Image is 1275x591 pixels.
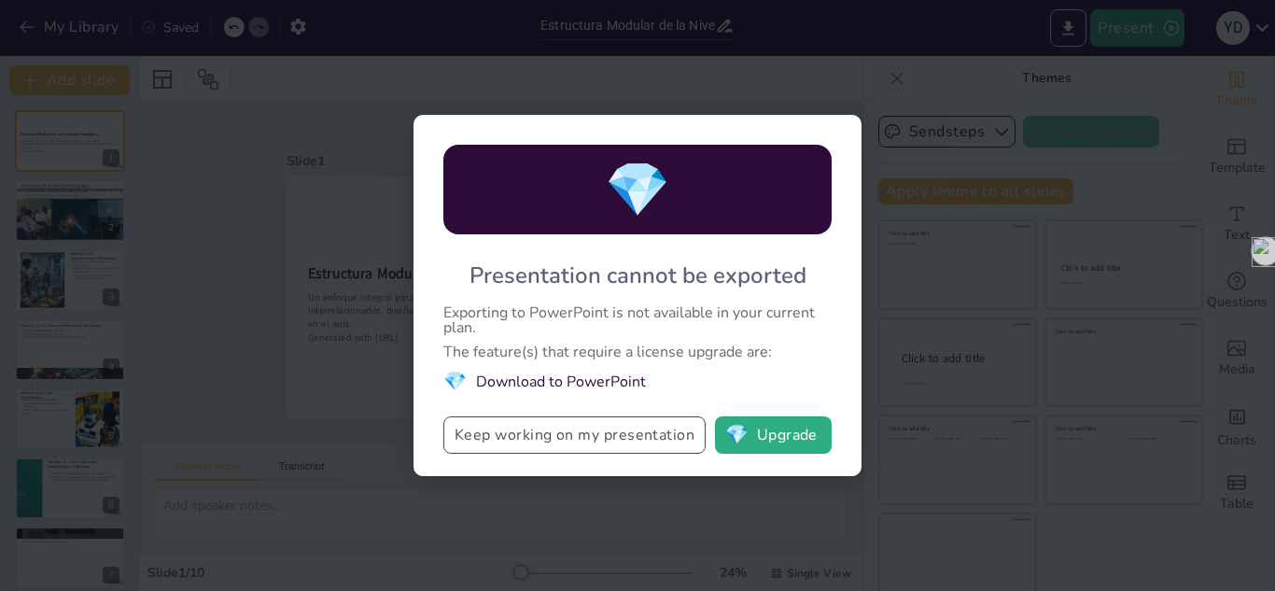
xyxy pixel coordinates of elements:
[443,369,832,394] li: Download to PowerPoint
[725,426,749,444] span: diamond
[605,154,670,226] span: diamond
[443,305,832,335] div: Exporting to PowerPoint is not available in your current plan.
[443,416,706,454] button: Keep working on my presentation
[469,260,806,290] div: Presentation cannot be exported
[443,369,467,394] span: diamond
[715,416,832,454] button: diamondUpgrade
[443,345,832,359] div: The feature(s) that require a license upgrade are:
